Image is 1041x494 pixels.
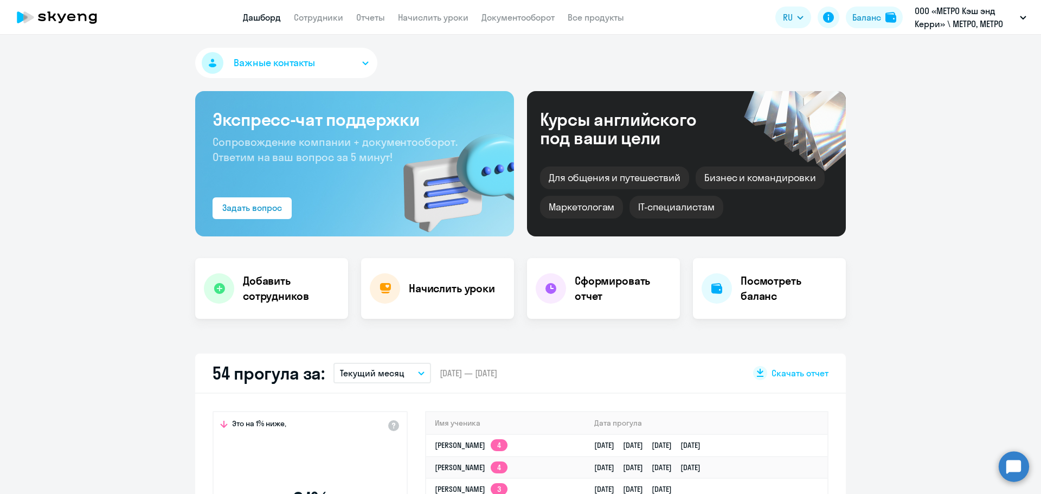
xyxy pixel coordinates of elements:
[195,48,377,78] button: Важные контакты
[232,419,286,432] span: Это на 1% ниже,
[540,166,689,189] div: Для общения и путешествий
[772,367,828,379] span: Скачать отчет
[398,12,468,23] a: Начислить уроки
[243,273,339,304] h4: Добавить сотрудников
[234,56,315,70] span: Важные контакты
[594,440,709,450] a: [DATE][DATE][DATE][DATE]
[846,7,903,28] button: Балансbalance
[775,7,811,28] button: RU
[213,135,458,164] span: Сопровождение компании + документооборот. Ответим на ваш вопрос за 5 минут!
[426,412,586,434] th: Имя ученика
[540,110,725,147] div: Курсы английского под ваши цели
[481,12,555,23] a: Документооборот
[586,412,827,434] th: Дата прогула
[885,12,896,23] img: balance
[340,367,404,380] p: Текущий месяц
[213,108,497,130] h3: Экспресс-чат поддержки
[435,484,507,494] a: [PERSON_NAME]3
[594,463,709,472] a: [DATE][DATE][DATE][DATE]
[629,196,723,219] div: IT-специалистам
[409,281,495,296] h4: Начислить уроки
[435,440,507,450] a: [PERSON_NAME]4
[783,11,793,24] span: RU
[440,367,497,379] span: [DATE] — [DATE]
[213,362,325,384] h2: 54 прогула за:
[356,12,385,23] a: Отчеты
[491,461,507,473] app-skyeng-badge: 4
[915,4,1016,30] p: ООО «МЕТРО Кэш энд Керри» \ МЕТРО, МЕТРО [GEOGRAPHIC_DATA], ООО
[909,4,1032,30] button: ООО «МЕТРО Кэш энд Керри» \ МЕТРО, МЕТРО [GEOGRAPHIC_DATA], ООО
[294,12,343,23] a: Сотрудники
[575,273,671,304] h4: Сформировать отчет
[696,166,825,189] div: Бизнес и командировки
[741,273,837,304] h4: Посмотреть баланс
[388,114,514,236] img: bg-img
[213,197,292,219] button: Задать вопрос
[491,439,507,451] app-skyeng-badge: 4
[435,463,507,472] a: [PERSON_NAME]4
[243,12,281,23] a: Дашборд
[222,201,282,214] div: Задать вопрос
[852,11,881,24] div: Баланс
[540,196,623,219] div: Маркетологам
[594,484,680,494] a: [DATE][DATE][DATE]
[568,12,624,23] a: Все продукты
[333,363,431,383] button: Текущий месяц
